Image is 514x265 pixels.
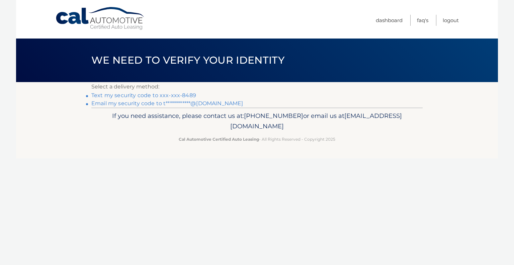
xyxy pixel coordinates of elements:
[91,54,284,66] span: We need to verify your identity
[55,7,146,30] a: Cal Automotive
[91,92,196,98] a: Text my security code to xxx-xxx-8489
[376,15,403,26] a: Dashboard
[91,82,423,91] p: Select a delivery method:
[179,137,259,142] strong: Cal Automotive Certified Auto Leasing
[443,15,459,26] a: Logout
[96,136,418,143] p: - All Rights Reserved - Copyright 2025
[417,15,428,26] a: FAQ's
[96,111,418,132] p: If you need assistance, please contact us at: or email us at
[244,112,303,120] span: [PHONE_NUMBER]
